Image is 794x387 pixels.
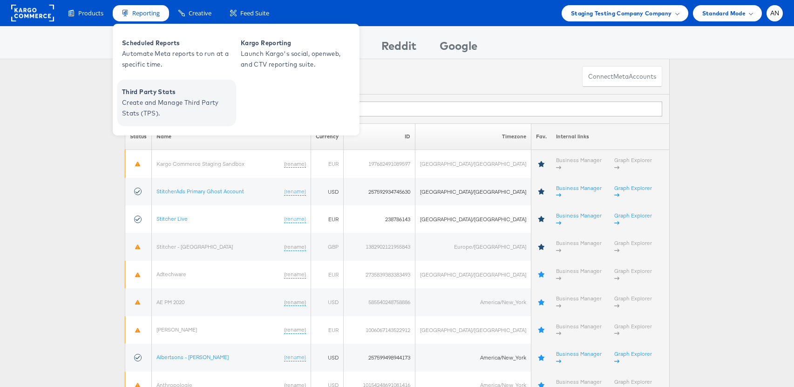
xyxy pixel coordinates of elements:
a: Graph Explorer [614,239,652,254]
a: Kargo Reporting Launch Kargo's social, openweb, and CTV reporting suite. [236,31,355,77]
a: (rename) [284,299,306,306]
span: Third Party Stats [122,87,234,97]
a: Business Manager [556,156,602,171]
span: Create and Manage Third Party Stats (TPS). [122,97,234,119]
a: (rename) [284,271,306,278]
span: Standard Mode [702,8,746,18]
td: [GEOGRAPHIC_DATA]/[GEOGRAPHIC_DATA] [415,178,531,205]
a: Albertsons - [PERSON_NAME] [156,353,229,360]
a: Graph Explorer [614,295,652,309]
a: Stitcher Live [156,215,188,222]
td: 2735839383383493 [343,261,415,288]
span: Creative [189,9,211,18]
span: Kargo Reporting [241,38,353,48]
span: Reporting [132,9,160,18]
span: meta [613,72,629,81]
td: USD [311,288,343,316]
a: Business Manager [556,350,602,365]
a: AE PM 2020 [156,299,184,306]
td: EUR [311,316,343,344]
td: America/New_York [415,288,531,316]
span: Automate Meta reports to run at a specific time. [122,48,234,70]
td: USD [311,178,343,205]
a: Business Manager [556,239,602,254]
td: USD [311,344,343,371]
td: EUR [311,150,343,178]
th: ID [343,123,415,150]
td: EUR [311,205,343,233]
a: Adtechware [156,271,186,278]
th: Status [125,123,151,150]
a: Graph Explorer [614,323,652,337]
td: 257592934745630 [343,178,415,205]
th: Currency [311,123,343,150]
td: EUR [311,261,343,288]
span: AN [770,10,780,16]
td: 197682491089597 [343,150,415,178]
td: [GEOGRAPHIC_DATA]/[GEOGRAPHIC_DATA] [415,205,531,233]
div: Google [440,38,477,59]
a: StitcherAds Primary Ghost Account [156,188,244,195]
div: Reddit [381,38,416,59]
a: (rename) [284,215,306,223]
span: Staging Testing Company Company [571,8,672,18]
td: 1382902121955843 [343,233,415,260]
a: Graph Explorer [614,350,652,365]
a: (rename) [284,326,306,334]
a: (rename) [284,160,306,168]
td: 585540248758886 [343,288,415,316]
a: Kargo Commerce Staging Sandbox [156,160,244,167]
a: (rename) [284,353,306,361]
a: (rename) [284,188,306,196]
td: America/New_York [415,344,531,371]
td: [GEOGRAPHIC_DATA]/[GEOGRAPHIC_DATA] [415,150,531,178]
a: Third Party Stats Create and Manage Third Party Stats (TPS). [117,80,236,126]
a: Stitcher - [GEOGRAPHIC_DATA] [156,243,233,250]
td: 257599498944173 [343,344,415,371]
span: Scheduled Reports [122,38,234,48]
a: (rename) [284,243,306,251]
a: Business Manager [556,295,602,309]
a: Business Manager [556,212,602,226]
a: Graph Explorer [614,212,652,226]
a: Business Manager [556,267,602,282]
th: Name [151,123,311,150]
a: Graph Explorer [614,156,652,171]
input: Filter [193,102,662,116]
td: [GEOGRAPHIC_DATA]/[GEOGRAPHIC_DATA] [415,261,531,288]
a: Business Manager [556,323,602,337]
a: [PERSON_NAME] [156,326,197,333]
span: Feed Suite [240,9,269,18]
td: 238786143 [343,205,415,233]
td: 1006067143522912 [343,316,415,344]
a: Graph Explorer [614,267,652,282]
td: GBP [311,233,343,260]
a: Scheduled Reports Automate Meta reports to run at a specific time. [117,31,236,77]
td: Europe/[GEOGRAPHIC_DATA] [415,233,531,260]
span: Launch Kargo's social, openweb, and CTV reporting suite. [241,48,353,70]
a: Graph Explorer [614,184,652,199]
button: ConnectmetaAccounts [582,66,662,87]
a: Business Manager [556,184,602,199]
td: [GEOGRAPHIC_DATA]/[GEOGRAPHIC_DATA] [415,316,531,344]
th: Timezone [415,123,531,150]
span: Products [78,9,103,18]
